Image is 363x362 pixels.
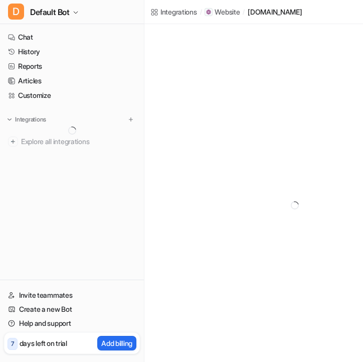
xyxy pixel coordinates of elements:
span: D [8,4,24,20]
a: History [4,45,140,59]
p: 7 [11,339,14,348]
a: [DOMAIN_NAME] [248,7,302,17]
p: Integrations [15,115,46,124]
span: Explore all integrations [21,134,136,150]
div: Integrations [160,7,197,17]
a: Explore all integrations [4,135,140,149]
a: Reports [4,59,140,73]
img: explore all integrations [8,137,18,147]
button: Add billing [97,336,136,350]
a: Create a new Bot [4,302,140,316]
p: Add billing [101,338,132,348]
span: / [243,8,245,17]
a: Chat [4,30,140,44]
a: Customize [4,88,140,102]
a: Articles [4,74,140,88]
button: Integrations [4,114,49,125]
span: / [200,8,202,17]
a: Website iconWebsite [205,7,240,17]
img: menu_add.svg [127,116,134,123]
p: days left on trial [20,338,67,348]
p: Website [215,7,240,17]
span: Default Bot [30,5,70,19]
img: Website icon [206,10,211,15]
img: expand menu [6,116,13,123]
a: Help and support [4,316,140,330]
a: Integrations [150,7,197,17]
a: Invite teammates [4,288,140,302]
